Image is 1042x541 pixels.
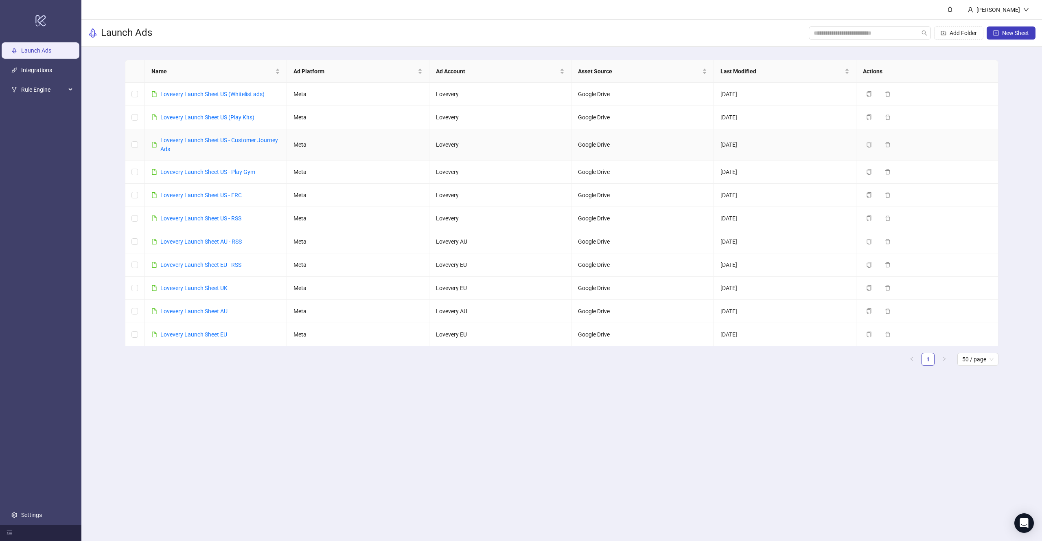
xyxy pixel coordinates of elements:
[714,106,856,129] td: [DATE]
[1023,7,1029,13] span: down
[21,67,52,73] a: Integrations
[1002,30,1029,36] span: New Sheet
[287,60,429,83] th: Ad Platform
[938,353,951,366] button: right
[151,114,157,120] span: file
[714,60,856,83] th: Last Modified
[1014,513,1034,533] div: Open Intercom Messenger
[950,30,977,36] span: Add Folder
[905,353,918,366] li: Previous Page
[571,161,714,184] td: Google Drive
[151,308,157,314] span: file
[287,277,429,300] td: Meta
[429,230,572,253] td: Lovevery AU
[160,262,241,268] a: Lovevery Launch Sheet EU - RSS
[151,285,157,291] span: file
[714,230,856,253] td: [DATE]
[287,253,429,277] td: Meta
[436,67,558,76] span: Ad Account
[866,114,872,120] span: copy
[429,83,572,106] td: Lovevery
[287,129,429,161] td: Meta
[151,192,157,198] span: file
[287,300,429,323] td: Meta
[287,184,429,207] td: Meta
[957,353,998,366] div: Page Size
[160,91,265,97] a: Lovevery Launch Sheet US (Whitelist ads)
[578,67,701,76] span: Asset Source
[571,300,714,323] td: Google Drive
[714,83,856,106] td: [DATE]
[429,129,572,161] td: Lovevery
[151,239,157,244] span: file
[866,169,872,175] span: copy
[885,142,891,147] span: delete
[866,308,872,314] span: copy
[429,323,572,346] td: Lovevery EU
[973,5,1023,14] div: [PERSON_NAME]
[88,28,98,38] span: rocket
[160,192,242,198] a: Lovevery Launch Sheet US - ERC
[287,106,429,129] td: Meta
[571,207,714,230] td: Google Drive
[21,47,51,54] a: Launch Ads
[942,356,947,361] span: right
[21,81,66,98] span: Rule Engine
[885,169,891,175] span: delete
[885,308,891,314] span: delete
[287,323,429,346] td: Meta
[922,353,935,366] li: 1
[866,91,872,97] span: copy
[429,277,572,300] td: Lovevery EU
[571,60,714,83] th: Asset Source
[11,87,17,92] span: fork
[429,207,572,230] td: Lovevery
[429,161,572,184] td: Lovevery
[962,353,994,365] span: 50 / page
[714,253,856,277] td: [DATE]
[922,353,934,365] a: 1
[714,184,856,207] td: [DATE]
[160,285,228,291] a: Lovevery Launch Sheet UK
[905,353,918,366] button: left
[160,137,278,152] a: Lovevery Launch Sheet US - Customer Journey Ads
[885,91,891,97] span: delete
[885,192,891,198] span: delete
[7,530,12,536] span: menu-fold
[885,239,891,244] span: delete
[151,91,157,97] span: file
[160,114,254,121] a: Lovevery Launch Sheet US (Play Kits)
[571,253,714,277] td: Google Drive
[885,216,891,221] span: delete
[101,26,152,40] h3: Launch Ads
[571,106,714,129] td: Google Drive
[151,67,274,76] span: Name
[720,67,843,76] span: Last Modified
[714,300,856,323] td: [DATE]
[866,262,872,268] span: copy
[866,216,872,221] span: copy
[856,60,999,83] th: Actions
[714,323,856,346] td: [DATE]
[866,239,872,244] span: copy
[885,262,891,268] span: delete
[160,238,242,245] a: Lovevery Launch Sheet AU - RSS
[922,30,927,36] span: search
[429,60,572,83] th: Ad Account
[885,332,891,337] span: delete
[571,184,714,207] td: Google Drive
[160,331,227,338] a: Lovevery Launch Sheet EU
[938,353,951,366] li: Next Page
[287,161,429,184] td: Meta
[571,277,714,300] td: Google Drive
[885,285,891,291] span: delete
[151,169,157,175] span: file
[571,83,714,106] td: Google Drive
[714,161,856,184] td: [DATE]
[866,192,872,198] span: copy
[429,300,572,323] td: Lovevery AU
[21,512,42,518] a: Settings
[287,83,429,106] td: Meta
[571,323,714,346] td: Google Drive
[151,332,157,337] span: file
